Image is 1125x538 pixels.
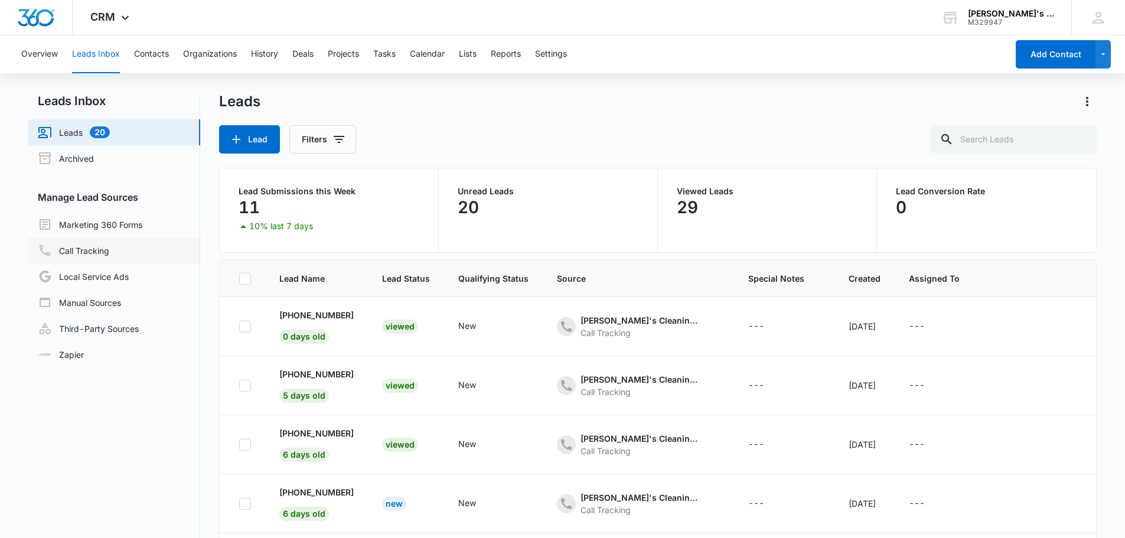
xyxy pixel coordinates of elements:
[289,125,356,154] button: Filters
[239,198,260,217] p: 11
[748,497,764,511] div: ---
[581,314,699,327] div: [PERSON_NAME]'s Cleaning Services - Ads
[748,497,785,511] div: - - Select to Edit Field
[292,35,314,73] button: Deals
[382,379,418,393] div: Viewed
[382,380,418,390] a: Viewed
[581,504,699,516] div: Call Tracking
[677,198,698,217] p: 29
[909,319,946,334] div: - - Select to Edit Field
[28,92,200,110] h2: Leads Inbox
[382,272,430,285] span: Lead Status
[909,319,925,334] div: ---
[458,438,476,450] div: New
[279,309,354,341] a: [PHONE_NUMBER]0 days old
[134,35,169,73] button: Contacts
[748,319,764,334] div: ---
[458,319,497,334] div: - - Select to Edit Field
[557,373,720,398] div: - - Select to Edit Field
[38,295,121,309] a: Manual Sources
[38,269,129,283] a: Local Service Ads
[748,438,764,452] div: ---
[557,432,720,457] div: - - Select to Edit Field
[458,497,476,509] div: New
[909,379,946,393] div: - - Select to Edit Field
[909,497,925,511] div: ---
[410,35,445,73] button: Calendar
[458,198,479,217] p: 20
[38,348,84,361] a: Zapier
[239,187,419,195] p: Lead Submissions this Week
[930,125,1097,154] input: Search Leads
[968,18,1054,27] div: account id
[458,379,476,391] div: New
[849,438,881,451] div: [DATE]
[557,491,720,516] div: - - Select to Edit Field
[382,498,406,508] a: New
[581,491,699,504] div: [PERSON_NAME]'s Cleaning Services - Ads
[849,497,881,510] div: [DATE]
[382,439,418,449] a: Viewed
[849,379,881,392] div: [DATE]
[251,35,278,73] button: History
[328,35,359,73] button: Projects
[458,379,497,393] div: - - Select to Edit Field
[748,272,820,285] span: Special Notes
[38,125,110,139] a: Leads20
[382,497,406,511] div: New
[909,438,946,452] div: - - Select to Edit Field
[677,187,857,195] p: Viewed Leads
[458,438,497,452] div: - - Select to Edit Field
[38,217,142,231] a: Marketing 360 Forms
[382,319,418,334] div: Viewed
[38,243,109,257] a: Call Tracking
[279,427,354,459] a: [PHONE_NUMBER]6 days old
[535,35,567,73] button: Settings
[748,438,785,452] div: - - Select to Edit Field
[279,368,354,380] p: [PHONE_NUMBER]
[373,35,396,73] button: Tasks
[279,486,354,519] a: [PHONE_NUMBER]6 days old
[849,272,881,285] span: Created
[557,314,720,339] div: - - Select to Edit Field
[581,327,699,339] div: Call Tracking
[72,35,120,73] button: Leads Inbox
[382,438,418,452] div: Viewed
[279,507,329,521] span: 6 days old
[279,309,354,321] p: [PHONE_NUMBER]
[279,330,329,344] span: 0 days old
[382,321,418,331] a: Viewed
[581,373,699,386] div: [PERSON_NAME]'s Cleaning Services - Content
[896,198,906,217] p: 0
[38,321,139,335] a: Third-Party Sources
[219,125,280,154] button: Lead
[279,272,354,285] span: Lead Name
[909,272,960,285] span: Assigned To
[1016,40,1095,69] button: Add Contact
[458,187,638,195] p: Unread Leads
[38,151,94,165] a: Archived
[279,389,329,403] span: 5 days old
[557,272,720,285] span: Source
[748,379,785,393] div: - - Select to Edit Field
[458,319,476,332] div: New
[1078,92,1097,111] button: Actions
[458,272,529,285] span: Qualifying Status
[748,319,785,334] div: - - Select to Edit Field
[21,35,58,73] button: Overview
[279,448,329,462] span: 6 days old
[28,190,200,204] h3: Manage Lead Sources
[183,35,237,73] button: Organizations
[581,445,699,457] div: Call Tracking
[459,35,477,73] button: Lists
[90,11,115,23] span: CRM
[909,438,925,452] div: ---
[581,386,699,398] div: Call Tracking
[219,93,260,110] h1: Leads
[279,427,354,439] p: [PHONE_NUMBER]
[896,187,1077,195] p: Lead Conversion Rate
[249,222,313,230] p: 10% last 7 days
[581,432,699,445] div: [PERSON_NAME]'s Cleaning Services - Ads
[748,379,764,393] div: ---
[491,35,521,73] button: Reports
